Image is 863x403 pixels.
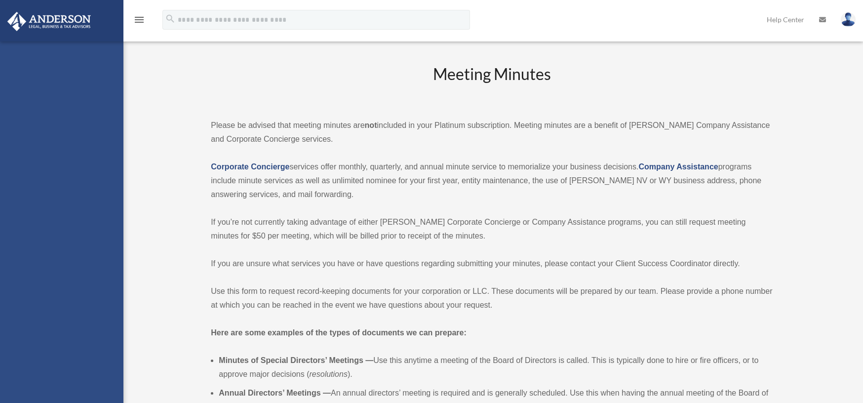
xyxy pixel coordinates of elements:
b: Annual Directors’ Meetings — [219,389,331,397]
a: Corporate Concierge [211,162,289,171]
strong: not [365,121,377,129]
h2: Meeting Minutes [211,63,773,104]
img: Anderson Advisors Platinum Portal [4,12,94,31]
a: Company Assistance [638,162,718,171]
a: menu [133,17,145,26]
p: If you’re not currently taking advantage of either [PERSON_NAME] Corporate Concierge or Company A... [211,215,773,243]
p: If you are unsure what services you have or have questions regarding submitting your minutes, ple... [211,257,773,271]
strong: Here are some examples of the types of documents we can prepare: [211,328,467,337]
b: Minutes of Special Directors’ Meetings — [219,356,373,364]
i: menu [133,14,145,26]
p: Please be advised that meeting minutes are included in your Platinum subscription. Meeting minute... [211,119,773,146]
em: resolutions [310,370,348,378]
p: Use this form to request record-keeping documents for your corporation or LLC. These documents wi... [211,284,773,312]
i: search [165,13,176,24]
li: Use this anytime a meeting of the Board of Directors is called. This is typically done to hire or... [219,354,773,381]
img: User Pic [841,12,856,27]
p: services offer monthly, quarterly, and annual minute service to memorialize your business decisio... [211,160,773,201]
